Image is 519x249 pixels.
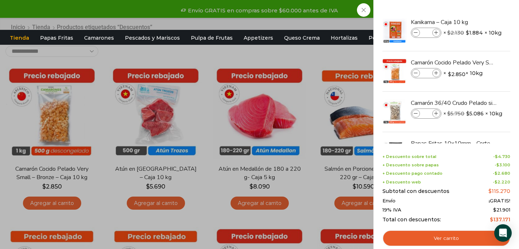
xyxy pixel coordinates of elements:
[493,207,510,213] span: 21.901
[466,29,469,36] span: $
[448,71,465,78] bdi: 2.850
[495,179,510,185] bdi: 2.220
[447,110,464,117] bdi: 5.750
[495,154,498,159] span: $
[493,171,510,176] span: -
[382,171,443,176] span: + Descuento pago contado
[443,68,483,78] span: × × 10kg
[280,31,323,45] a: Queso Crema
[490,216,510,223] bdi: 137.171
[382,163,439,167] span: + Descuento sobre papas
[488,188,510,194] bdi: 115.270
[490,216,493,223] span: $
[495,179,498,185] span: $
[36,31,77,45] a: Papas Fritas
[187,31,236,45] a: Pulpa de Frutas
[421,110,432,118] input: Product quantity
[448,71,451,78] span: $
[365,31,389,45] a: Pollos
[421,29,432,37] input: Product quantity
[495,163,510,167] span: -
[493,154,510,159] span: -
[411,59,498,67] a: Camarón Cocido Pelado Very Small - Bronze - Caja 10 kg
[494,224,512,242] div: Open Intercom Messenger
[493,180,510,185] span: -
[382,230,510,247] a: Ver carrito
[447,29,451,36] span: $
[382,207,401,213] span: 19% IVA
[443,28,502,38] span: × × 10kg
[382,198,396,204] span: Envío
[488,188,492,194] span: $
[495,171,510,176] bdi: 2.680
[447,29,464,36] bdi: 2.130
[443,108,502,119] span: × × 10kg
[382,188,449,194] span: Subtotal con descuentos
[447,110,451,117] span: $
[382,217,441,223] span: Total con descuentos:
[240,31,277,45] a: Appetizers
[496,162,510,167] bdi: 3.100
[421,69,432,77] input: Product quantity
[411,139,498,147] a: Papas Fritas 10x10mm - Corte Bastón - Caja 10 kg
[6,31,33,45] a: Tienda
[495,171,498,176] span: $
[121,31,184,45] a: Pescados y Mariscos
[80,31,118,45] a: Camarones
[382,154,436,159] span: + Descuento sobre total
[466,29,483,36] bdi: 1.884
[493,207,496,213] span: $
[466,110,484,117] bdi: 5.086
[496,162,499,167] span: $
[327,31,361,45] a: Hortalizas
[489,198,510,204] span: ¡GRATIS!
[411,18,498,26] a: Kanikama – Caja 10 kg
[495,154,510,159] bdi: 4.730
[466,110,469,117] span: $
[411,99,498,107] a: Camarón 36/40 Crudo Pelado sin Vena - Bronze - Caja 10 kg
[382,180,421,185] span: + Descuento web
